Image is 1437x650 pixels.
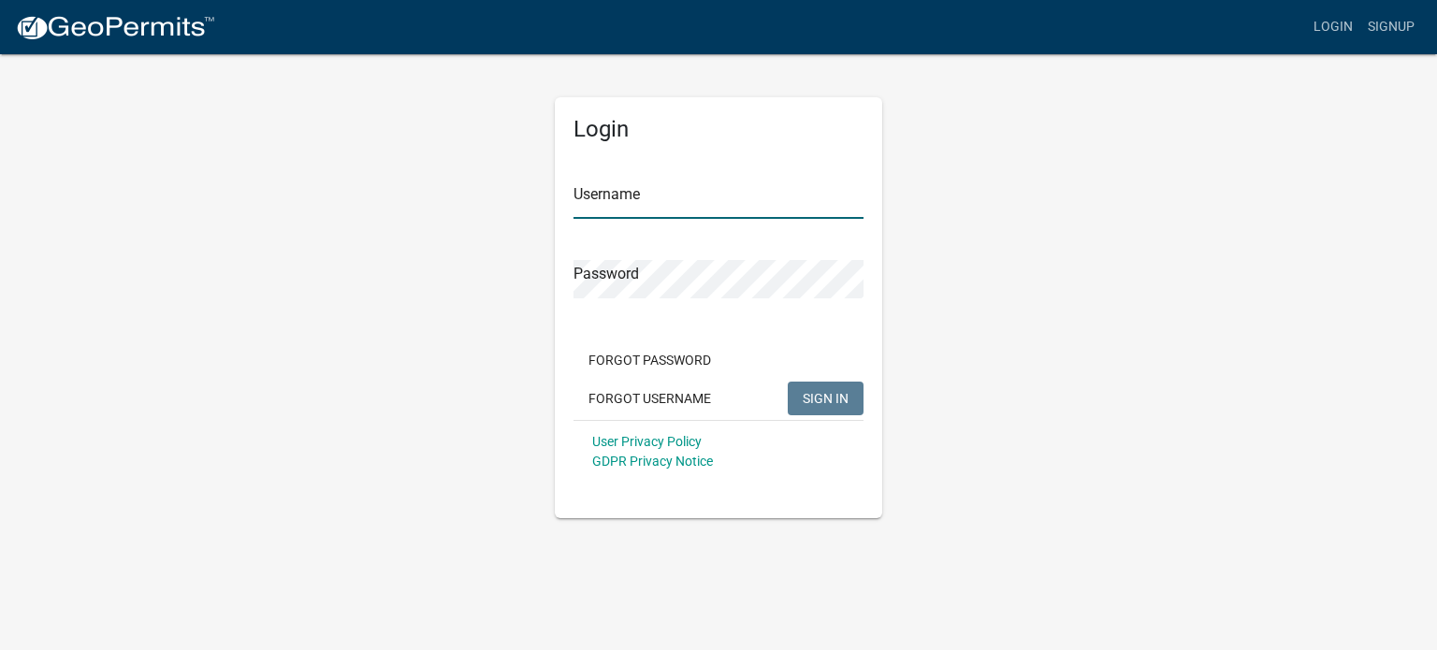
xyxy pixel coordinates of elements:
span: SIGN IN [803,390,849,405]
a: Signup [1360,9,1422,45]
button: Forgot Username [573,382,726,415]
h5: Login [573,116,864,143]
a: User Privacy Policy [592,434,702,449]
a: Login [1306,9,1360,45]
button: Forgot Password [573,343,726,377]
a: GDPR Privacy Notice [592,454,713,469]
button: SIGN IN [788,382,864,415]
